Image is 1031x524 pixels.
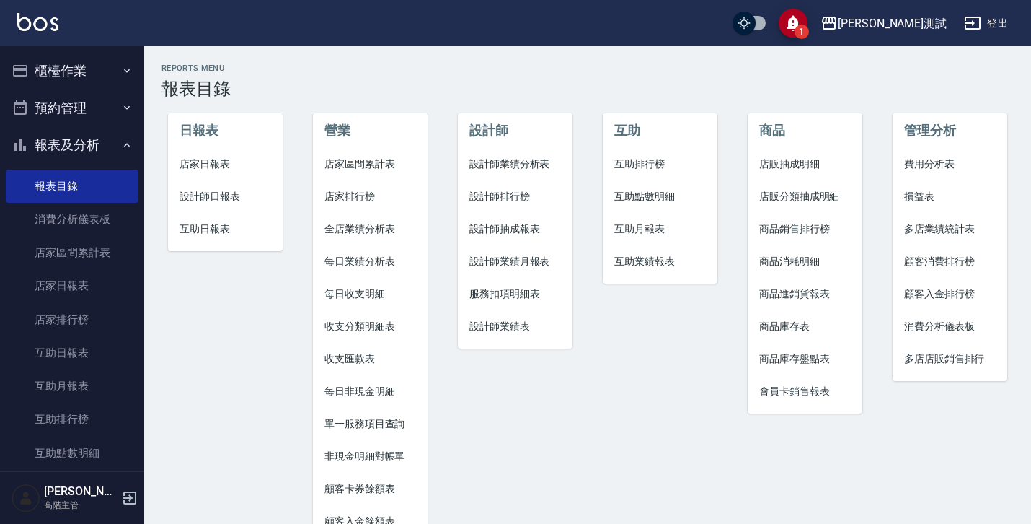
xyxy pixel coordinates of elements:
[168,113,283,148] li: 日報表
[324,449,416,464] span: 非現金明細對帳單
[748,148,862,180] a: 店販抽成明細
[748,343,862,375] a: 商品庫存盤點表
[469,254,561,269] span: 設計師業績月報表
[759,157,851,172] span: 店販抽成明細
[614,254,706,269] span: 互助業績報表
[759,384,851,399] span: 會員卡銷售報表
[458,310,572,343] a: 設計師業績表
[469,287,561,302] span: 服務扣項明細表
[838,14,947,32] div: [PERSON_NAME]測試
[759,351,851,367] span: 商品庫存盤點表
[324,384,416,399] span: 每日非現金明細
[603,245,717,278] a: 互助業績報表
[958,10,1014,37] button: 登出
[6,370,138,403] a: 互助月報表
[759,287,851,302] span: 商品進銷貨報表
[44,499,118,512] p: 高階主管
[313,310,428,343] a: 收支分類明細表
[6,236,138,269] a: 店家區間累計表
[161,79,1014,99] h3: 報表目錄
[893,310,1007,343] a: 消費分析儀表板
[324,351,416,367] span: 收支匯款表
[168,148,283,180] a: 店家日報表
[161,64,1014,73] h2: Reports Menu
[603,148,717,180] a: 互助排行榜
[603,113,717,148] li: 互助
[313,408,428,440] a: 單一服務項目查詢
[6,437,138,470] a: 互助點數明細
[6,269,138,302] a: 店家日報表
[6,336,138,370] a: 互助日報表
[313,148,428,180] a: 店家區間累計表
[313,375,428,408] a: 每日非現金明細
[12,484,40,512] img: Person
[324,287,416,302] span: 每日收支明細
[6,203,138,236] a: 消費分析儀表板
[313,113,428,148] li: 營業
[324,481,416,497] span: 顧客卡券餘額表
[324,416,416,432] span: 單一服務項目查詢
[893,180,1007,213] a: 損益表
[614,222,706,237] span: 互助月報表
[469,222,561,237] span: 設計師抽成報表
[324,157,416,172] span: 店家區間累計表
[6,403,138,436] a: 互助排行榜
[603,213,717,245] a: 互助月報表
[893,343,1007,375] a: 多店店販銷售排行
[759,189,851,204] span: 店販分類抽成明細
[748,310,862,343] a: 商品庫存表
[748,375,862,408] a: 會員卡銷售報表
[603,180,717,213] a: 互助點數明細
[893,245,1007,278] a: 顧客消費排行榜
[759,222,851,237] span: 商品銷售排行榜
[458,180,572,213] a: 設計師排行榜
[748,113,862,148] li: 商品
[458,213,572,245] a: 設計師抽成報表
[324,189,416,204] span: 店家排行榜
[313,440,428,473] a: 非現金明細對帳單
[795,25,809,39] span: 1
[458,113,572,148] li: 設計師
[313,278,428,310] a: 每日收支明細
[44,484,118,499] h5: [PERSON_NAME]
[614,157,706,172] span: 互助排行榜
[313,473,428,505] a: 顧客卡券餘額表
[815,9,952,38] button: [PERSON_NAME]測試
[469,189,561,204] span: 設計師排行榜
[313,343,428,375] a: 收支匯款表
[469,319,561,334] span: 設計師業績表
[6,126,138,164] button: 報表及分析
[904,319,996,334] span: 消費分析儀表板
[313,213,428,245] a: 全店業績分析表
[904,157,996,172] span: 費用分析表
[904,189,996,204] span: 損益表
[324,254,416,269] span: 每日業績分析表
[458,245,572,278] a: 設計師業績月報表
[6,170,138,203] a: 報表目錄
[893,278,1007,310] a: 顧客入金排行榜
[893,213,1007,245] a: 多店業績統計表
[168,213,283,245] a: 互助日報表
[904,287,996,302] span: 顧客入金排行榜
[458,148,572,180] a: 設計師業績分析表
[614,189,706,204] span: 互助點數明細
[458,278,572,310] a: 服務扣項明細表
[779,9,807,38] button: save
[759,254,851,269] span: 商品消耗明細
[6,303,138,336] a: 店家排行榜
[469,157,561,172] span: 設計師業績分析表
[17,13,58,31] img: Logo
[180,222,271,237] span: 互助日報表
[313,180,428,213] a: 店家排行榜
[168,180,283,213] a: 設計師日報表
[180,157,271,172] span: 店家日報表
[180,189,271,204] span: 設計師日報表
[748,278,862,310] a: 商品進銷貨報表
[759,319,851,334] span: 商品庫存表
[6,52,138,89] button: 櫃檯作業
[893,113,1007,148] li: 管理分析
[748,180,862,213] a: 店販分類抽成明細
[313,245,428,278] a: 每日業績分析表
[6,470,138,503] a: 互助業績報表
[748,245,862,278] a: 商品消耗明細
